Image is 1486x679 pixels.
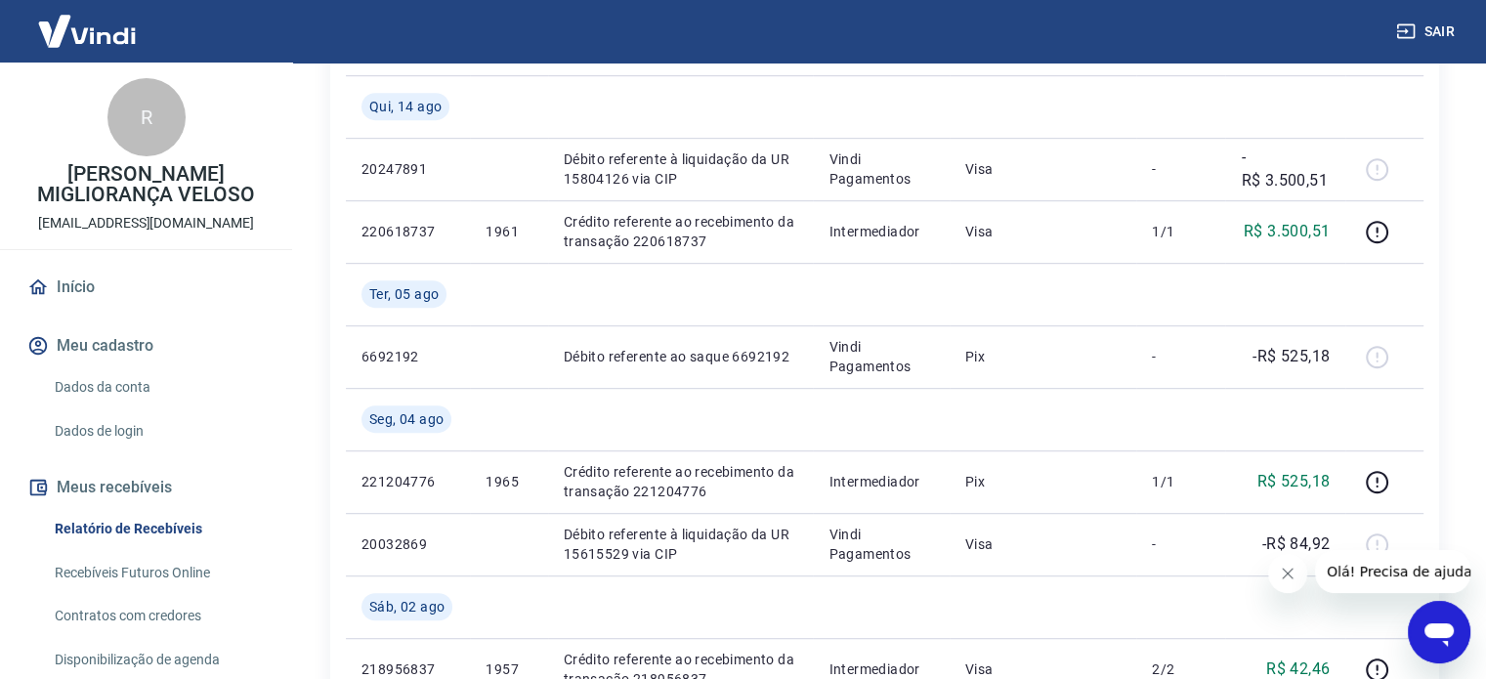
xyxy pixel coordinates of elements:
[828,222,933,241] p: Intermediador
[564,462,798,501] p: Crédito referente ao recebimento da transação 221204776
[1152,222,1210,241] p: 1/1
[47,596,269,636] a: Contratos com credores
[47,509,269,549] a: Relatório de Recebíveis
[369,597,445,616] span: Sáb, 02 ago
[965,659,1121,679] p: Visa
[38,213,254,233] p: [EMAIL_ADDRESS][DOMAIN_NAME]
[1252,345,1330,368] p: -R$ 525,18
[965,159,1121,179] p: Visa
[1152,472,1210,491] p: 1/1
[828,525,933,564] p: Vindi Pagamentos
[369,284,439,304] span: Ter, 05 ago
[486,659,531,679] p: 1957
[361,472,454,491] p: 221204776
[965,222,1121,241] p: Visa
[361,347,454,366] p: 6692192
[486,472,531,491] p: 1965
[23,266,269,309] a: Início
[16,164,276,205] p: [PERSON_NAME] MIGLIORANÇA VELOSO
[965,534,1121,554] p: Visa
[564,212,798,251] p: Crédito referente ao recebimento da transação 220618737
[361,222,454,241] p: 220618737
[1392,14,1463,50] button: Sair
[828,472,933,491] p: Intermediador
[1268,554,1307,593] iframe: Fechar mensagem
[965,472,1121,491] p: Pix
[12,14,164,29] span: Olá! Precisa de ajuda?
[1152,347,1210,366] p: -
[369,97,442,116] span: Qui, 14 ago
[828,149,933,189] p: Vindi Pagamentos
[23,466,269,509] button: Meus recebíveis
[1244,220,1330,243] p: R$ 3.500,51
[1152,159,1210,179] p: -
[1257,470,1331,493] p: R$ 525,18
[1152,659,1210,679] p: 2/2
[361,534,454,554] p: 20032869
[828,337,933,376] p: Vindi Pagamentos
[564,149,798,189] p: Débito referente à liquidação da UR 15804126 via CIP
[361,159,454,179] p: 20247891
[486,222,531,241] p: 1961
[965,347,1121,366] p: Pix
[1152,534,1210,554] p: -
[23,324,269,367] button: Meu cadastro
[1315,550,1470,593] iframe: Mensagem da empresa
[564,525,798,564] p: Débito referente à liquidação da UR 15615529 via CIP
[47,553,269,593] a: Recebíveis Futuros Online
[47,367,269,407] a: Dados da conta
[1262,532,1331,556] p: -R$ 84,92
[361,659,454,679] p: 218956837
[369,409,444,429] span: Seg, 04 ago
[1241,146,1330,192] p: -R$ 3.500,51
[107,78,186,156] div: R
[47,411,269,451] a: Dados de login
[564,347,798,366] p: Débito referente ao saque 6692192
[828,659,933,679] p: Intermediador
[1408,601,1470,663] iframe: Botão para abrir a janela de mensagens
[23,1,150,61] img: Vindi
